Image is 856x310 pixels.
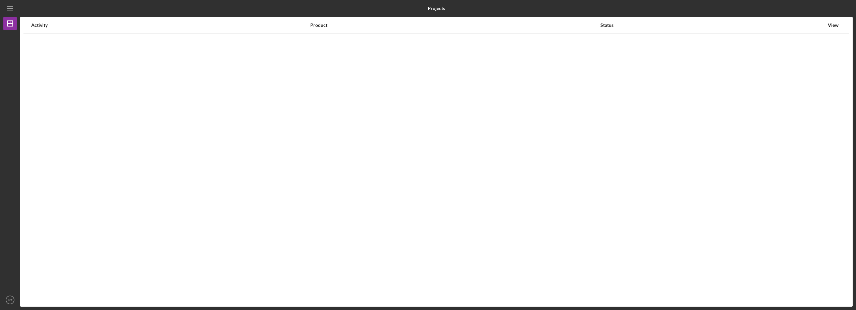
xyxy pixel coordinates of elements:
[428,6,445,11] b: Projects
[8,298,12,302] text: MT
[310,22,600,28] div: Product
[3,293,17,307] button: MT
[600,22,824,28] div: Status
[825,22,842,28] div: View
[31,22,310,28] div: Activity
